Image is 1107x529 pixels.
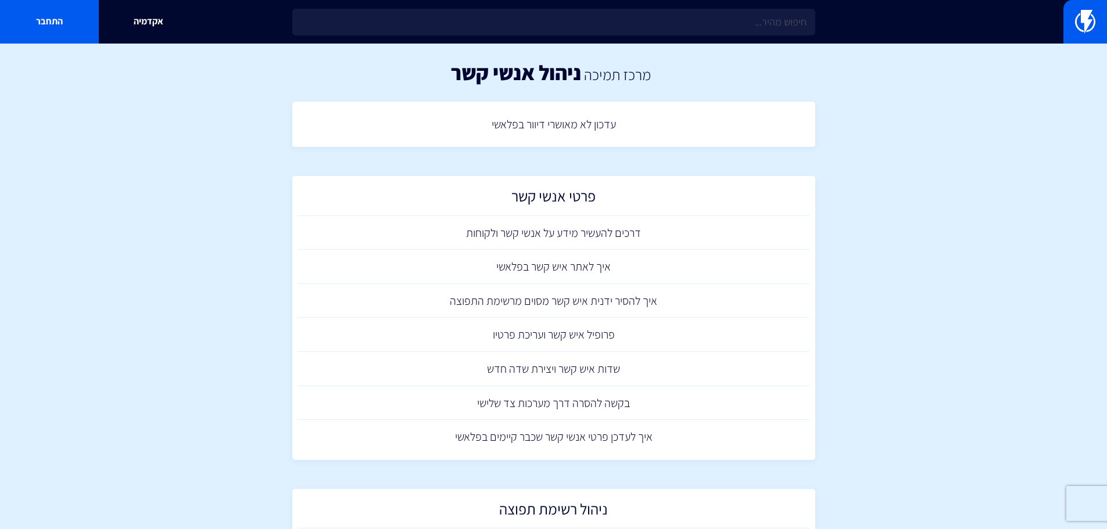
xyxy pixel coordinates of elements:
a: ניהול רשימת תפוצה [298,495,809,529]
h2: פרטי אנשי קשר [304,188,804,210]
input: חיפוש מהיר... [292,9,815,35]
a: איך להסיר ידנית איש קשר מסוים מרשימת התפוצה [298,284,809,318]
a: דרכים להעשיר מידע על אנשי קשר ולקוחות [298,216,809,250]
h2: ניהול רשימת תפוצה [304,501,804,523]
a: איך לעדכן פרטי אנשי קשר שכבר קיימים בפלאשי [298,420,809,454]
h1: ניהול אנשי קשר [451,61,581,84]
a: עדכון לא מאושרי דיוור בפלאשי [298,107,809,142]
a: שדות איש קשר ויצירת שדה חדש [298,352,809,386]
a: פרופיל איש קשר ועריכת פרטיו [298,318,809,352]
a: בקשה להסרה דרך מערכות צד שלישי [298,386,809,420]
a: איך לאתר איש קשר בפלאשי [298,250,809,284]
a: מרכז תמיכה [584,64,651,84]
a: פרטי אנשי קשר [298,182,809,216]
